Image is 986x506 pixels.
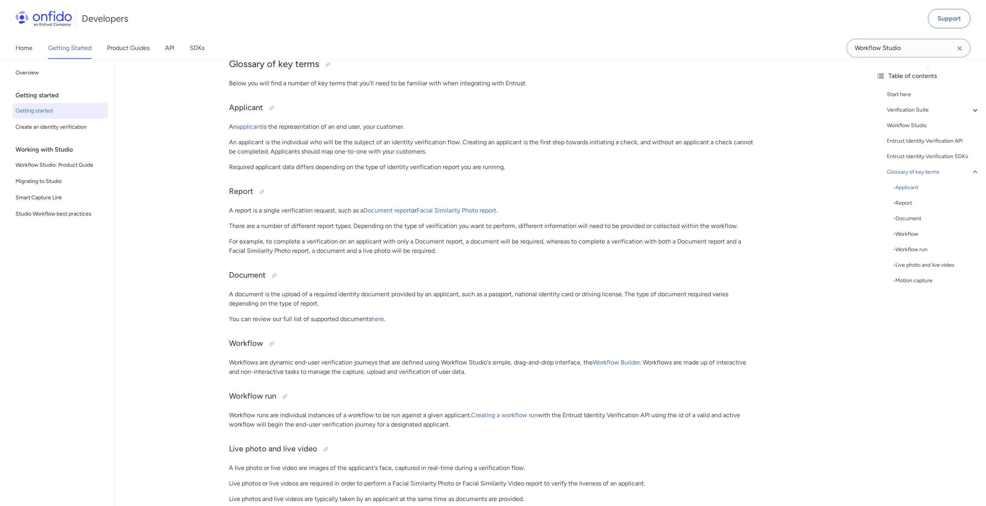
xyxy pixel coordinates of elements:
h3: Workflow [229,338,756,350]
p: A document is the upload of a required identity document provided by an applicant, such as a pass... [229,290,756,308]
p: Live photos or live videos are required in order to perform a Facial Similarity Photo or Facial S... [229,479,756,488]
span: Create an identity verification [15,123,105,132]
div: - Motion capture [893,276,980,285]
h3: Report [229,186,756,198]
a: Create an identity verification [12,119,108,135]
a: Document report [363,207,411,214]
div: - Workflow run [893,245,980,254]
a: Getting Started [48,37,91,59]
a: Workflow Builder [593,359,640,366]
a: SDKs [190,37,205,59]
h1: Developers [82,12,128,25]
a: Creating a workflow run [471,411,538,419]
h2: Glossary of key terms [229,58,756,71]
a: Workflow Studio: Product Guide [12,157,108,173]
h3: Document [229,269,756,282]
p: There are a number of different report types. Depending on the type of verification you want to p... [229,221,756,231]
div: Table of contents [876,71,980,81]
a: -Motion capture [893,276,980,285]
h3: Applicant [229,102,756,114]
a: Workflow Studio [887,121,980,130]
a: -Applicant [893,183,980,192]
span: Getting started [15,106,105,116]
p: A report is a single verification request, such as a or . [229,206,756,215]
span: Workflow Studio: Product Guide [15,161,105,170]
a: Smart Capture Link [12,190,108,206]
a: Product Guides [107,37,150,59]
a: Home [15,37,33,59]
a: Overview [12,65,108,81]
a: applicant [237,123,262,130]
input: Onfido search input field [847,39,971,57]
svg: Clear search field button [955,44,964,53]
a: here [372,315,384,323]
span: Studio Workflow best practices [15,209,105,219]
div: Working with Studio [15,142,111,157]
a: Entrust Identity Verification API [887,136,980,146]
div: Getting started [15,88,111,103]
div: - Report [893,199,980,208]
a: -Workflow run [893,245,980,254]
p: Below you will find a number of key terms that you'll need to be familiar with when integrating w... [229,79,756,88]
h3: Live photo and live video [229,443,756,456]
span: Overview [15,68,105,78]
a: Support [928,9,971,28]
a: -Document [893,214,980,223]
span: Migrating to Studio [15,177,105,186]
p: An is the representation of an end user, your customer. [229,122,756,131]
p: An applicant is the individual who will be the subject of an identity verification flow. Creating... [229,138,756,156]
a: API [165,37,174,59]
a: -Report [893,199,980,208]
a: Verification Suite [887,105,980,115]
a: Studio Workflow best practices [12,206,108,222]
a: Start here [887,90,980,99]
a: Facial Similarity Photo report [416,207,496,214]
img: Onfido Logo [15,11,72,26]
a: Glossary of key terms [887,168,980,177]
div: - Live photo and live video [893,261,980,270]
div: - Document [893,214,980,223]
p: A live photo or live video are images of the applicant's face, captured in real-time during a ver... [229,463,756,473]
span: Smart Capture Link [15,193,105,202]
div: - Workflow [893,230,980,239]
a: Migrating to Studio [12,174,108,189]
a: Getting started [12,103,108,119]
p: For example, to complete a verification on an applicant with only a Document report, a document w... [229,237,756,256]
a: Entrust Identity Verification SDKs [887,152,980,161]
a: -Live photo and live video [893,261,980,270]
p: Workflow runs are individual instances of a workflow to be run against a given applicant. with th... [229,411,756,429]
p: You can review our full list of supported documents . [229,314,756,324]
p: Required applicant data differs depending on the type of identity verification report you are run... [229,162,756,172]
a: -Workflow [893,230,980,239]
div: - Applicant [893,183,980,192]
p: Workflows are dynamic end-user verification journeys that are defined using Workflow Studio's sim... [229,358,756,376]
p: Live photos and live videos are typically taken by an applicant at the same time as documents are... [229,494,756,504]
h3: Workflow run [229,390,756,403]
